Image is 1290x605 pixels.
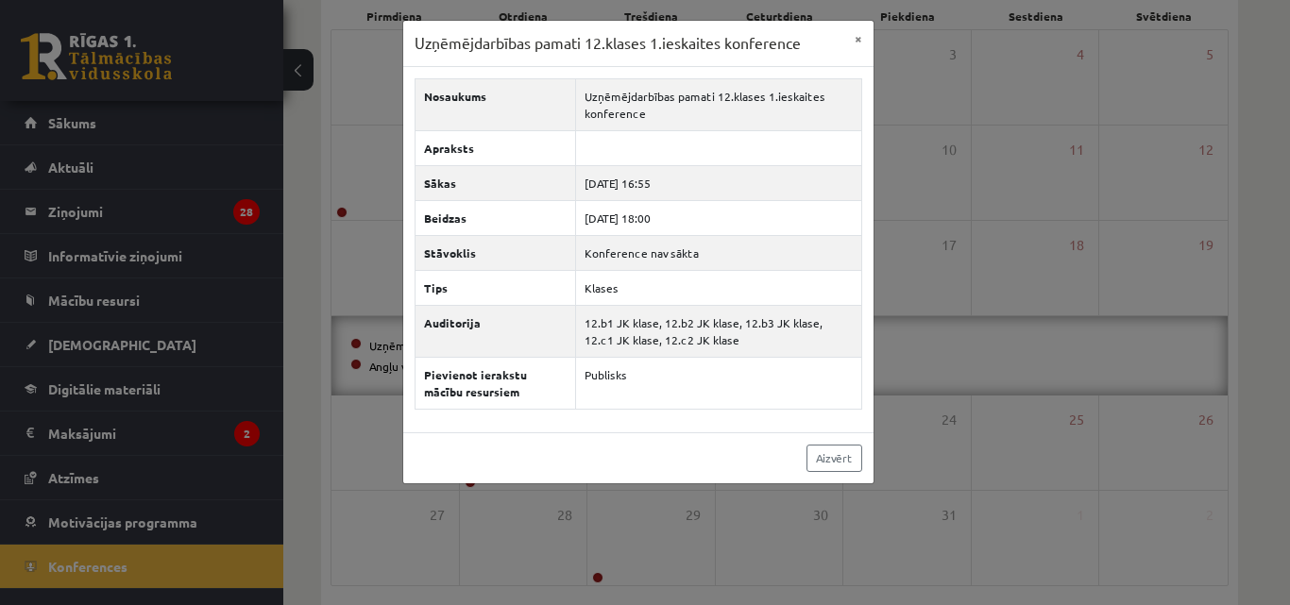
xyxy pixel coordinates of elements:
[575,78,861,130] td: Uzņēmējdarbības pamati 12.klases 1.ieskaites konference
[415,357,575,409] th: Pievienot ierakstu mācību resursiem
[415,235,575,270] th: Stāvoklis
[575,165,861,200] td: [DATE] 16:55
[415,305,575,357] th: Auditorija
[843,21,874,57] button: ×
[575,357,861,409] td: Publisks
[575,200,861,235] td: [DATE] 18:00
[415,165,575,200] th: Sākas
[575,305,861,357] td: 12.b1 JK klase, 12.b2 JK klase, 12.b3 JK klase, 12.c1 JK klase, 12.c2 JK klase
[806,445,862,472] a: Aizvērt
[415,270,575,305] th: Tips
[575,235,861,270] td: Konference nav sākta
[415,130,575,165] th: Apraksts
[415,32,801,55] h3: Uzņēmējdarbības pamati 12.klases 1.ieskaites konference
[415,200,575,235] th: Beidzas
[415,78,575,130] th: Nosaukums
[575,270,861,305] td: Klases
